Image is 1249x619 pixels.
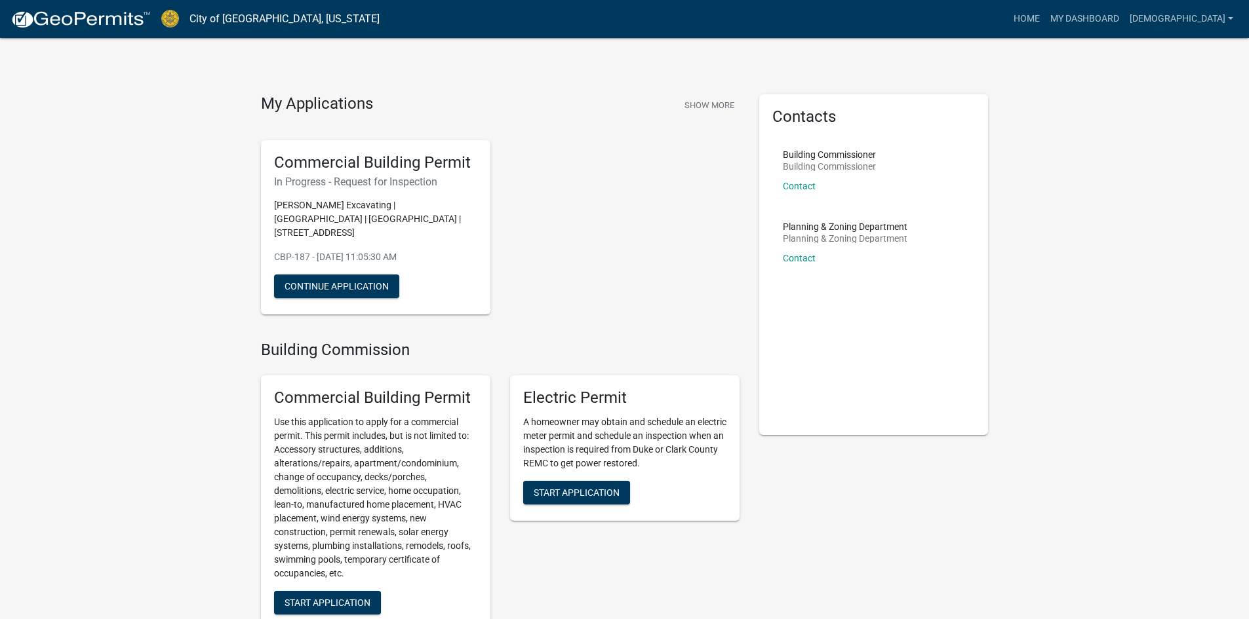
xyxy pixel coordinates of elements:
img: City of Jeffersonville, Indiana [161,10,179,28]
p: Building Commissioner [783,162,876,171]
button: Continue Application [274,274,399,298]
p: Planning & Zoning Department [783,222,907,231]
a: Contact [783,253,816,263]
a: City of [GEOGRAPHIC_DATA], [US_STATE] [189,8,380,30]
h5: Contacts [772,107,976,126]
h5: Commercial Building Permit [274,388,477,407]
h5: Commercial Building Permit [274,153,477,172]
a: My Dashboard [1045,7,1124,31]
p: Use this application to apply for a commercial permit. This permit includes, but is not limited t... [274,415,477,580]
a: [DEMOGRAPHIC_DATA] [1124,7,1239,31]
span: Start Application [285,597,370,608]
h6: In Progress - Request for Inspection [274,176,477,188]
span: Start Application [534,487,620,498]
a: Home [1008,7,1045,31]
button: Start Application [523,481,630,504]
button: Show More [679,94,740,116]
p: CBP-187 - [DATE] 11:05:30 AM [274,250,477,264]
h4: Building Commission [261,341,740,360]
h4: My Applications [261,94,373,114]
a: Contact [783,181,816,191]
button: Start Application [274,591,381,614]
p: A homeowner may obtain and schedule an electric meter permit and schedule an inspection when an i... [523,415,726,470]
p: Building Commissioner [783,150,876,159]
p: [PERSON_NAME] Excavating | [GEOGRAPHIC_DATA] | [GEOGRAPHIC_DATA] | [STREET_ADDRESS] [274,198,477,240]
h5: Electric Permit [523,388,726,407]
p: Planning & Zoning Department [783,234,907,243]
